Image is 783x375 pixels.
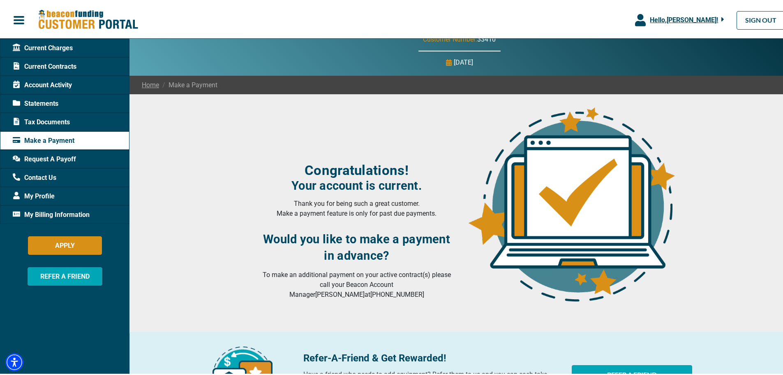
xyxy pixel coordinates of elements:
h3: Would you like to make a payment in advance? [259,229,455,262]
span: My Profile [13,190,55,200]
div: Accessibility Menu [5,352,23,370]
p: Thank you for being such a great customer. Make a payment feature is only for past due payments. [259,197,455,217]
span: My Billing Information [13,208,90,218]
span: Customer Number: [423,34,477,42]
img: Beacon Funding Customer Portal Logo [38,8,138,29]
a: Home [142,79,159,89]
button: REFER A FRIEND [28,266,102,284]
p: [DATE] [454,56,473,66]
span: Current Charges [13,42,73,51]
p: To make an additional payment on your active contract(s) please call your Beacon Account Manager ... [259,268,455,298]
img: account-upto-date.png [464,103,677,300]
button: APPLY [28,235,102,253]
span: Make a Payment [13,134,74,144]
p: Refer-A-Friend & Get Rewarded! [303,349,562,364]
span: Contact Us [13,171,56,181]
span: Tax Documents [13,116,70,126]
h4: Your account is current. [259,177,455,191]
span: Account Activity [13,79,72,89]
span: Hello, [PERSON_NAME] ! [650,14,718,22]
span: Make a Payment [159,79,217,89]
h3: Congratulations! [259,161,455,177]
span: Statements [13,97,58,107]
span: Request A Payoff [13,153,76,163]
span: 33410 [477,34,496,42]
span: Current Contracts [13,60,76,70]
